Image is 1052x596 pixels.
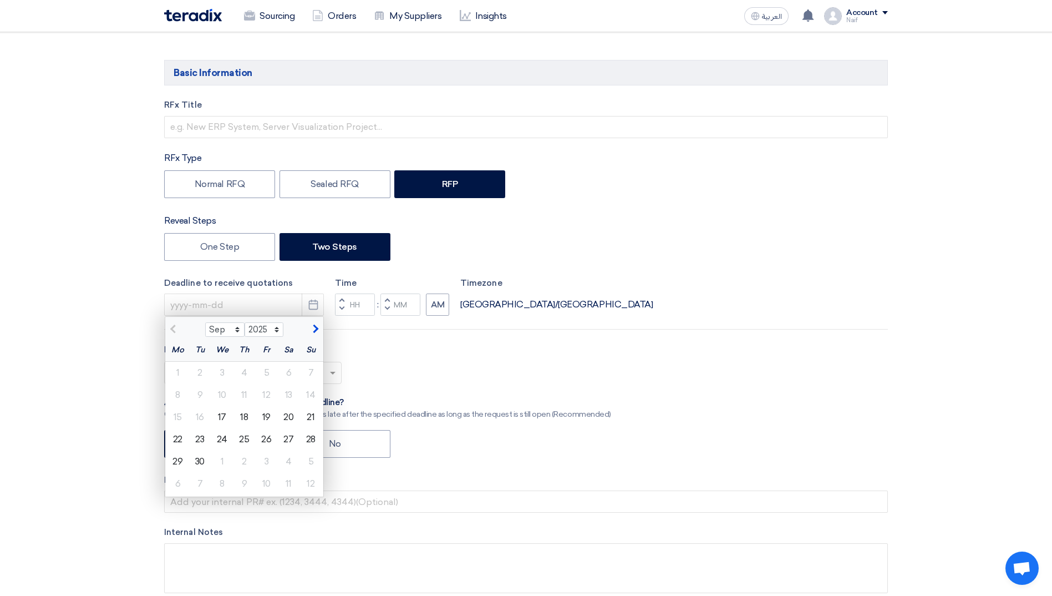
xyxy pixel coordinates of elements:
[335,294,375,316] input: Hours
[300,451,322,473] div: 5
[167,473,189,495] div: 6
[189,451,211,473] div: 30
[233,428,256,451] div: 25
[164,9,222,22] img: Teradix logo
[164,491,888,513] input: Add your internal PR# ex. (1234, 3444, 4344)(Optional)
[1005,552,1039,585] div: Open chat
[300,339,322,361] div: Su
[164,526,888,539] label: Internal Notes
[451,4,516,28] a: Insights
[278,451,300,473] div: 4
[164,60,888,85] h5: Basic Information
[744,7,789,25] button: العربية
[279,170,390,198] label: Sealed RFQ
[211,428,233,451] div: 24
[278,428,300,451] div: 27
[164,214,888,228] div: Reveal Steps
[167,406,189,428] div: 15
[278,473,300,495] div: 11
[380,294,420,316] input: Minutes
[233,339,256,361] div: Th
[164,116,888,138] input: e.g. New ERP System, Server Visualization Project...
[375,298,380,311] div: :
[164,474,888,487] label: Purchase Request Number (PR#)
[279,430,390,458] label: No
[426,294,449,316] button: AM
[256,384,278,406] div: 12
[189,384,211,406] div: 9
[189,473,211,495] div: 7
[303,4,365,28] a: Orders
[164,233,275,261] label: One Step
[164,397,611,408] div: ِAllow receiving quotations after this deadline?
[233,362,256,384] div: 4
[394,170,505,198] label: RFP
[300,473,322,495] div: 12
[300,384,322,406] div: 14
[164,430,275,458] label: Yes
[167,384,189,406] div: 8
[233,384,256,406] div: 11
[279,233,390,261] label: Two Steps
[256,451,278,473] div: 3
[164,343,230,356] label: Request Priority
[189,428,211,451] div: 23
[211,362,233,384] div: 3
[167,451,189,473] div: 29
[164,151,888,165] div: RFx Type
[335,277,449,290] label: Time
[278,406,300,428] div: 20
[278,339,300,361] div: Sa
[211,384,233,406] div: 10
[211,339,233,361] div: We
[167,428,189,451] div: 22
[846,17,888,23] div: Naif
[256,362,278,384] div: 5
[189,339,211,361] div: Tu
[846,8,878,18] div: Account
[300,428,322,451] div: 28
[164,170,275,198] label: Normal RFQ
[164,277,324,290] label: Deadline to receive quotations
[762,13,782,21] span: العربية
[300,406,322,428] div: 21
[278,362,300,384] div: 6
[256,428,278,451] div: 26
[824,7,842,25] img: profile_test.png
[278,384,300,406] div: 13
[235,4,303,28] a: Sourcing
[189,362,211,384] div: 2
[167,362,189,384] div: 1
[167,339,189,361] div: Mo
[211,406,233,428] div: 17
[460,298,653,311] div: [GEOGRAPHIC_DATA]/[GEOGRAPHIC_DATA]
[256,406,278,428] div: 19
[300,362,322,384] div: 7
[256,473,278,495] div: 10
[211,451,233,473] div: 1
[189,406,211,428] div: 16
[211,473,233,495] div: 8
[164,99,888,112] label: RFx Title
[233,473,256,495] div: 9
[365,4,450,28] a: My Suppliers
[233,406,256,428] div: 18
[164,408,611,420] div: Give a chance to suppliers to submit their offers late after the specified deadline as long as th...
[164,294,324,316] input: yyyy-mm-dd
[233,451,256,473] div: 2
[460,277,653,290] label: Timezone
[256,339,278,361] div: Fr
